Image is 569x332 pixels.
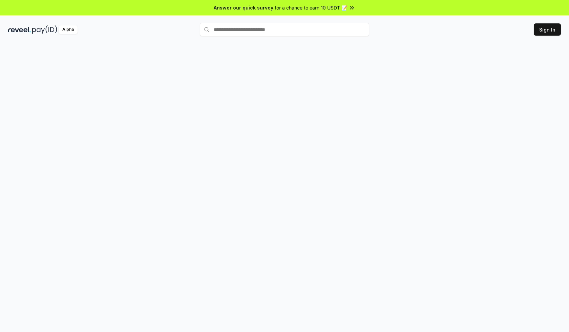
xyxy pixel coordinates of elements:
[8,25,31,34] img: reveel_dark
[214,4,273,11] span: Answer our quick survey
[32,25,57,34] img: pay_id
[275,4,347,11] span: for a chance to earn 10 USDT 📝
[59,25,78,34] div: Alpha
[534,23,561,36] button: Sign In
